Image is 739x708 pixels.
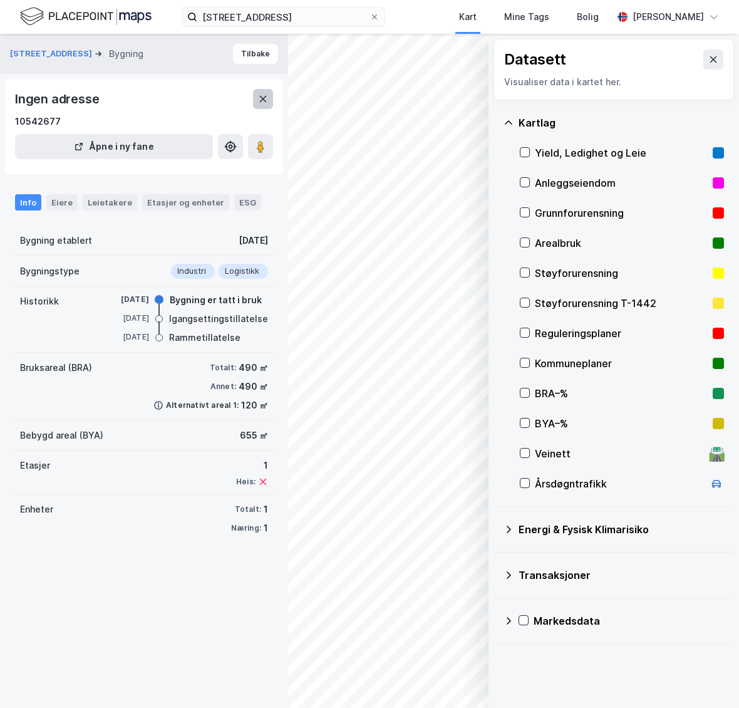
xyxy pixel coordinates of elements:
div: BRA–% [535,386,708,401]
div: Yield, Ledighet og Leie [535,145,708,160]
input: Søk på adresse, matrikkel, gårdeiere, leietakere eller personer [197,8,369,26]
div: [DATE] [99,331,149,343]
div: Veinett [535,446,704,461]
div: 1 [236,458,268,473]
div: 1 [264,521,268,536]
iframe: Chat Widget [676,648,739,708]
div: Kommuneplaner [535,356,708,371]
div: Næring: [231,523,261,533]
div: 1 [264,502,268,517]
div: Grunnforurensning [535,206,708,221]
div: Energi & Fysisk Klimarisiko [519,522,724,537]
div: Totalt: [235,504,261,514]
div: Alternativt areal 1: [166,400,239,410]
div: Reguleringsplaner [535,326,708,341]
div: Kontrollprogram for chat [676,648,739,708]
div: Totalt: [210,363,236,373]
button: [STREET_ADDRESS] [10,48,95,60]
div: Igangsettingstillatelse [169,311,268,326]
div: 490 ㎡ [239,360,268,375]
div: Annet: [210,382,236,392]
button: Tilbake [233,44,278,64]
div: Heis: [236,477,256,487]
div: 655 ㎡ [240,428,268,443]
div: BYA–% [535,416,708,431]
div: Bolig [577,9,599,24]
div: 🛣️ [708,445,725,462]
div: ESG [234,194,261,211]
div: Bygning [109,46,143,61]
div: Markedsdata [534,613,724,628]
div: Ingen adresse [15,89,101,109]
div: Anleggseiendom [535,175,708,190]
div: Støyforurensning T-1442 [535,296,708,311]
div: 120 ㎡ [241,398,268,413]
div: Etasjer og enheter [147,197,224,208]
div: [DATE] [239,233,268,248]
button: Åpne i ny fane [15,134,213,159]
div: [DATE] [99,313,149,324]
div: 490 ㎡ [239,379,268,394]
div: Historikk [20,294,59,309]
div: Rammetillatelse [169,330,240,345]
div: 10542677 [15,114,61,129]
div: Bruksareal (BRA) [20,360,92,375]
div: [PERSON_NAME] [633,9,704,24]
div: Bygningstype [20,264,80,279]
div: Enheter [20,502,53,517]
div: Datasett [504,49,566,70]
div: Eiere [46,194,78,211]
div: Info [15,194,41,211]
div: Leietakere [83,194,137,211]
div: Kartlag [519,115,724,130]
div: Arealbruk [535,236,708,251]
img: logo.f888ab2527a4732fd821a326f86c7f29.svg [20,6,152,28]
div: Årsdøgntrafikk [535,476,704,491]
div: Visualiser data i kartet her. [504,75,723,90]
div: Bygning er tatt i bruk [170,293,262,308]
div: Transaksjoner [519,568,724,583]
div: Etasjer [20,458,50,473]
div: Kart [459,9,477,24]
div: Mine Tags [504,9,549,24]
div: Bygning etablert [20,233,92,248]
div: [DATE] [99,294,149,305]
div: Støyforurensning [535,266,708,281]
div: Bebygd areal (BYA) [20,428,103,443]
